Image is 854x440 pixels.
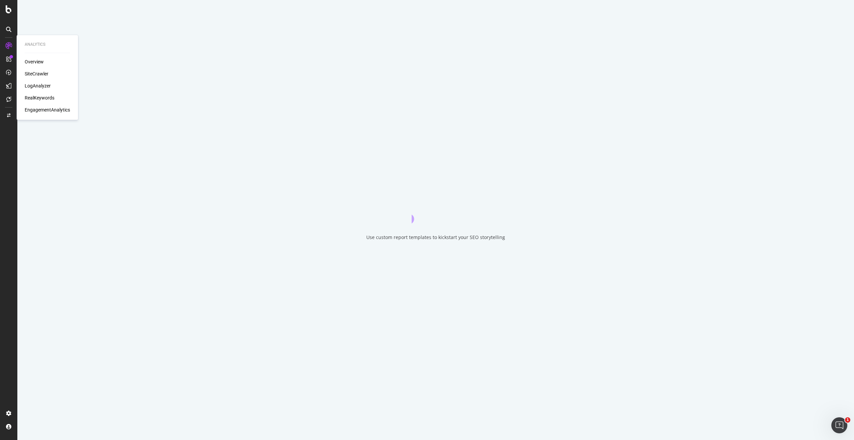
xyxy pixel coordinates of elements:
a: RealKeywords [25,94,54,101]
a: Overview [25,58,44,65]
a: EngagementAnalytics [25,106,70,113]
span: 1 [845,417,850,423]
div: Analytics [25,42,70,47]
a: LogAnalyzer [25,82,51,89]
iframe: Intercom live chat [831,417,847,433]
div: Use custom report templates to kickstart your SEO storytelling [366,234,505,241]
div: animation [412,199,460,223]
a: SiteCrawler [25,70,48,77]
